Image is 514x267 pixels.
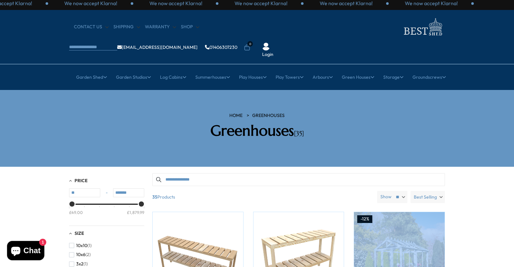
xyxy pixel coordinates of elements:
button: 10x10 [69,241,92,250]
div: £1,879.99 [127,209,144,215]
div: Price [69,204,144,221]
label: Show [380,194,392,200]
a: Play Towers [276,69,304,85]
span: (2) [85,252,91,257]
span: - [100,190,113,196]
h2: Greenhouses [165,122,349,139]
label: Best Selling [411,191,445,203]
a: 0 [244,44,250,51]
a: 01406307230 [205,45,237,49]
a: Green Houses [342,69,374,85]
span: Size [75,230,84,236]
a: Shipping [113,24,140,30]
span: 10x6 [76,252,85,257]
div: -12% [357,215,372,223]
img: logo [400,16,445,37]
button: 10x6 [69,250,91,259]
span: Products [150,191,375,203]
span: Best Selling [414,191,437,203]
div: £49.00 [69,209,83,215]
input: Search products [152,173,445,186]
a: Shop [181,24,199,30]
a: Arbours [313,69,333,85]
a: CONTACT US [74,24,109,30]
a: Garden Shed [76,69,107,85]
a: Garden Studios [116,69,151,85]
a: Groundscrews [412,69,446,85]
a: [EMAIL_ADDRESS][DOMAIN_NAME] [117,45,198,49]
a: Storage [383,69,403,85]
img: User Icon [262,43,270,50]
span: [35] [294,129,304,138]
span: 3x2 [76,261,84,267]
a: Login [262,51,273,58]
inbox-online-store-chat: Shopify online store chat [5,241,46,262]
span: 0 [247,41,253,47]
span: 10x10 [76,243,87,248]
span: (1) [87,243,92,248]
a: HOME [229,112,243,119]
a: Greenhouses [252,112,285,119]
input: Max value [113,188,144,197]
b: 35 [152,191,157,203]
a: Log Cabins [160,69,186,85]
span: Price [75,178,88,183]
input: Min value [69,188,100,197]
a: Play Houses [239,69,267,85]
a: Warranty [145,24,176,30]
span: (1) [84,261,88,267]
a: Summerhouses [195,69,230,85]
